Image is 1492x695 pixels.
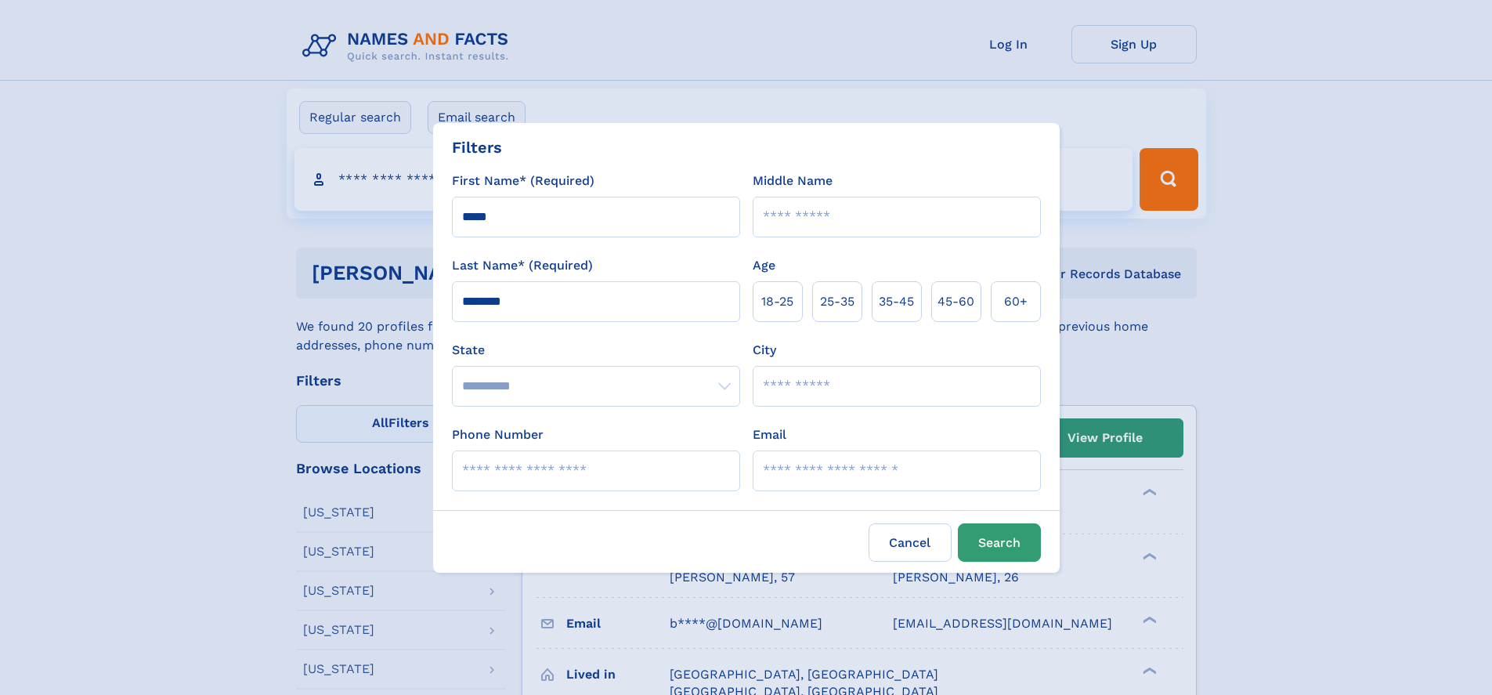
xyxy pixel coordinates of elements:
label: State [452,341,740,360]
label: Middle Name [753,172,833,190]
label: Cancel [869,523,952,562]
label: Email [753,425,786,444]
span: 60+ [1004,292,1028,311]
span: 35‑45 [879,292,914,311]
label: Last Name* (Required) [452,256,593,275]
span: 25‑35 [820,292,854,311]
label: City [753,341,776,360]
span: 45‑60 [937,292,974,311]
label: Age [753,256,775,275]
div: Filters [452,136,502,159]
label: Phone Number [452,425,544,444]
button: Search [958,523,1041,562]
span: 18‑25 [761,292,793,311]
label: First Name* (Required) [452,172,594,190]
